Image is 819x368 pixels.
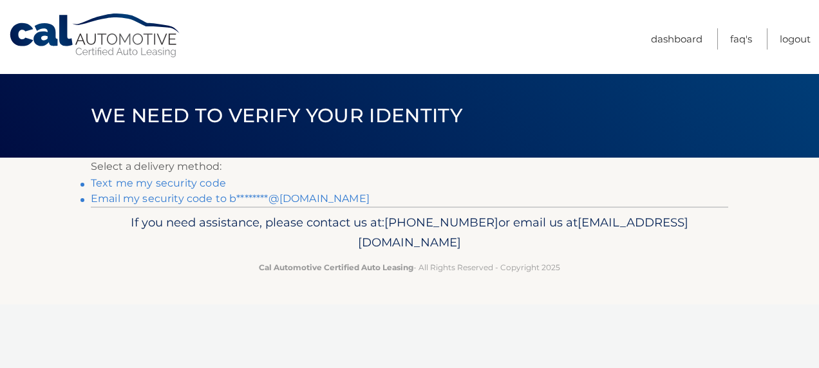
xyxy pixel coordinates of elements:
[8,13,182,59] a: Cal Automotive
[99,212,720,253] p: If you need assistance, please contact us at: or email us at
[99,261,720,274] p: - All Rights Reserved - Copyright 2025
[384,215,498,230] span: [PHONE_NUMBER]
[91,104,462,127] span: We need to verify your identity
[730,28,752,50] a: FAQ's
[259,262,413,272] strong: Cal Automotive Certified Auto Leasing
[651,28,702,50] a: Dashboard
[91,177,226,189] a: Text me my security code
[91,192,370,205] a: Email my security code to b********@[DOMAIN_NAME]
[780,28,811,50] a: Logout
[91,158,728,176] p: Select a delivery method:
